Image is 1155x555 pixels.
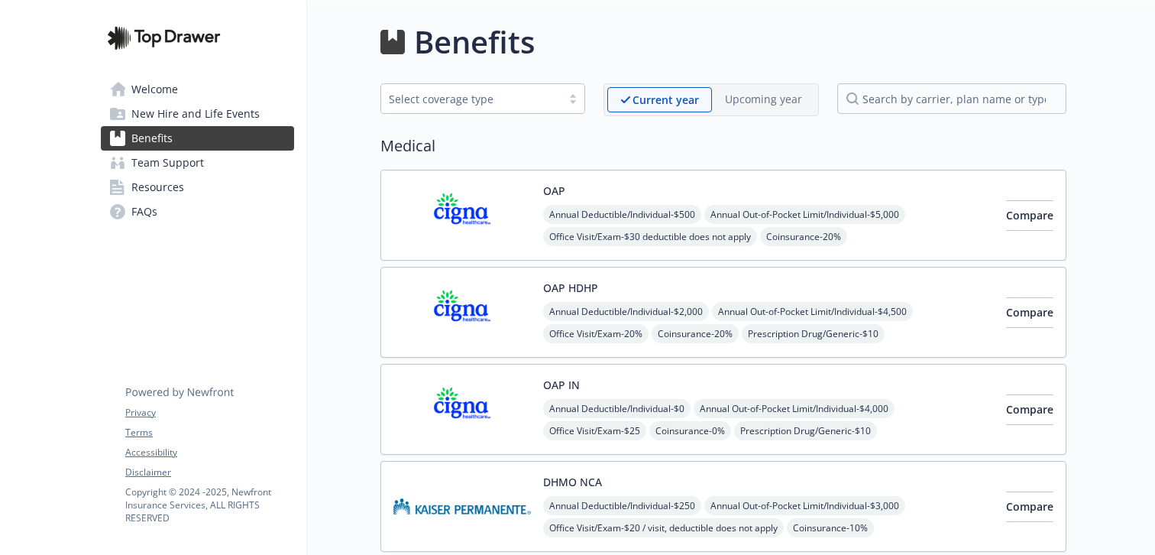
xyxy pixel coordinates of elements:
[125,426,293,440] a: Terms
[632,92,699,108] p: Current year
[704,205,905,224] span: Annual Out-of-Pocket Limit/Individual - $5,000
[131,175,184,200] span: Resources
[837,83,1066,114] input: search by carrier, plan name or type
[125,466,293,479] a: Disclaimer
[543,377,580,393] button: OAP IN
[543,183,565,199] button: OAP
[1006,200,1053,231] button: Compare
[393,280,531,345] img: CIGNA carrier logo
[712,302,913,321] span: Annual Out-of-Pocket Limit/Individual - $4,500
[393,377,531,442] img: CIGNA carrier logo
[380,135,1066,157] h2: Medical
[742,324,885,343] span: Prescription Drug/Generic - $10
[543,280,598,296] button: OAP HDHP
[725,91,802,107] p: Upcoming year
[1006,492,1053,522] button: Compare
[1006,208,1053,222] span: Compare
[1006,305,1053,320] span: Compare
[704,496,905,515] span: Annual Out-of-Pocket Limit/Individual - $3,000
[694,399,895,418] span: Annual Out-of-Pocket Limit/Individual - $4,000
[101,200,294,224] a: FAQs
[1006,499,1053,514] span: Compare
[101,126,294,151] a: Benefits
[543,302,709,321] span: Annual Deductible/Individual - $2,000
[389,91,554,107] div: Select coverage type
[101,77,294,102] a: Welcome
[101,102,294,126] a: New Hire and Life Events
[734,421,877,440] span: Prescription Drug/Generic - $10
[131,102,260,126] span: New Hire and Life Events
[543,421,646,440] span: Office Visit/Exam - $25
[101,175,294,200] a: Resources
[649,421,731,440] span: Coinsurance - 0%
[543,496,701,515] span: Annual Deductible/Individual - $250
[543,474,602,490] button: DHMO NCA
[543,518,784,537] span: Office Visit/Exam - $20 / visit, deductible does not apply
[101,151,294,175] a: Team Support
[760,227,847,246] span: Coinsurance - 20%
[1006,394,1053,425] button: Compare
[1006,297,1053,328] button: Compare
[543,324,649,343] span: Office Visit/Exam - 20%
[131,77,178,102] span: Welcome
[652,324,739,343] span: Coinsurance - 20%
[787,518,874,537] span: Coinsurance - 10%
[393,183,531,248] img: CIGNA carrier logo
[414,19,535,65] h1: Benefits
[131,200,157,224] span: FAQs
[131,126,173,151] span: Benefits
[543,399,691,418] span: Annual Deductible/Individual - $0
[393,474,531,539] img: Kaiser Permanente Insurance Company carrier logo
[131,151,204,175] span: Team Support
[543,205,701,224] span: Annual Deductible/Individual - $500
[125,485,293,524] p: Copyright © 2024 - 2025 , Newfront Insurance Services, ALL RIGHTS RESERVED
[125,446,293,459] a: Accessibility
[125,406,293,420] a: Privacy
[1006,402,1053,417] span: Compare
[543,227,757,246] span: Office Visit/Exam - $30 deductible does not apply
[712,87,815,112] span: Upcoming year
